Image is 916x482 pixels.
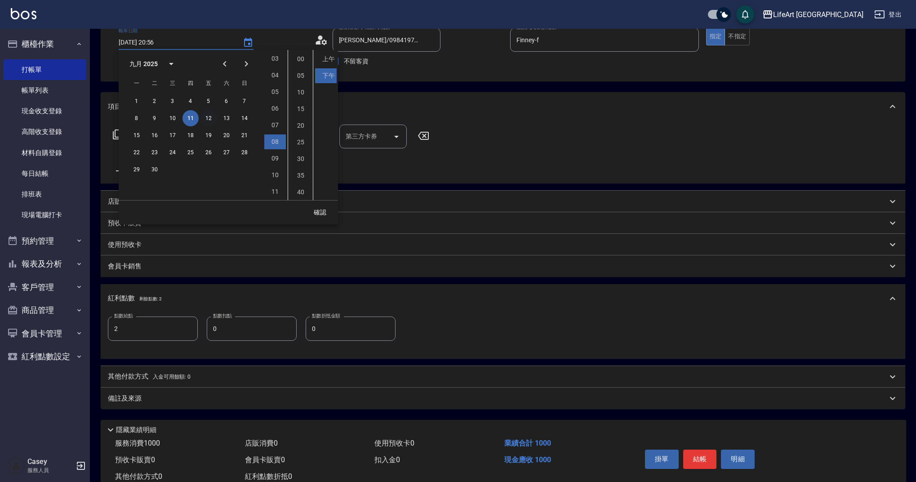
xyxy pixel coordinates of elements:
button: 23 [147,144,163,161]
a: 帳單列表 [4,80,86,101]
p: 紅利點數 [108,294,161,303]
button: LifeArt [GEOGRAPHIC_DATA] [759,5,867,24]
li: 35 minutes [290,168,311,183]
img: Person [7,457,25,475]
button: 5 [200,93,217,109]
span: 星期五 [200,74,217,92]
li: 20 minutes [290,118,311,133]
div: LifeArt [GEOGRAPHIC_DATA] [773,9,863,20]
ul: Select minutes [288,50,313,200]
div: 九月 2025 [129,59,158,69]
li: 3 hours [264,51,286,66]
button: 8 [129,110,145,126]
button: 25 [182,144,199,161]
button: 櫃檯作業 [4,32,86,56]
label: 點數折抵金額 [312,312,340,319]
li: 5 minutes [290,68,311,83]
span: 星期六 [218,74,235,92]
li: 9 hours [264,151,286,166]
p: 服務人員 [27,466,73,474]
button: 報表及分析 [4,252,86,276]
button: 15 [129,127,145,143]
li: 4 hours [264,68,286,83]
button: 9 [147,110,163,126]
div: 店販銷售 [101,191,905,212]
button: 17 [165,127,181,143]
button: 會員卡管理 [4,322,86,345]
div: 項目消費 [101,92,905,121]
button: Previous month [214,53,236,75]
label: 帳單日期 [119,27,138,34]
button: Choose date, selected date is 2025-09-11 [237,32,259,54]
h5: Casey [27,457,73,466]
button: 預約管理 [4,229,86,253]
span: 入金可用餘額: 0 [153,374,191,380]
div: 其他付款方式入金可用餘額: 0 [101,366,905,388]
span: 業績合計 1000 [504,439,551,447]
button: 3 [165,93,181,109]
button: 21 [236,127,253,143]
button: calendar view is open, switch to year view [160,53,182,75]
div: 預收卡販賣 [101,212,905,234]
ul: Select meridiem [313,50,338,200]
button: 19 [200,127,217,143]
button: 指定 [706,28,725,45]
span: 不留客資 [344,57,369,66]
button: 27 [218,144,235,161]
span: 服務消費 1000 [115,439,160,447]
span: 剩餘點數: 2 [139,296,162,301]
li: 11 hours [264,184,286,199]
label: 點數扣點 [213,312,232,319]
li: 40 minutes [290,185,311,200]
p: 其他付款方式 [108,372,191,382]
a: 高階收支登錄 [4,121,86,142]
span: 紅利點數折抵 0 [245,472,292,481]
span: 會員卡販賣 0 [245,455,285,464]
button: 確認 [306,204,334,221]
button: 22 [129,144,145,161]
li: 5 hours [264,85,286,99]
ul: Select hours [262,50,288,200]
a: 每日結帳 [4,163,86,184]
span: 店販消費 0 [245,439,278,447]
button: 14 [236,110,253,126]
button: 明細 [721,450,755,469]
button: Open [389,129,404,144]
button: 4 [182,93,199,109]
button: save [736,5,754,23]
button: 28 [236,144,253,161]
button: 登出 [871,6,905,23]
button: 結帳 [683,450,717,469]
button: 6 [218,93,235,109]
a: 材料自購登錄 [4,143,86,163]
li: 10 minutes [290,85,311,100]
li: 0 minutes [290,52,311,67]
li: 30 minutes [290,152,311,166]
a: 打帳單 [4,59,86,80]
a: 排班表 [4,184,86,205]
div: 會員卡銷售 [101,255,905,277]
span: 星期二 [147,74,163,92]
span: 星期四 [182,74,199,92]
p: 預收卡販賣 [108,219,142,228]
span: 扣入金 0 [374,455,400,464]
button: 不指定 [725,28,750,45]
button: 24 [165,144,181,161]
li: 上午 [315,52,337,67]
li: 下午 [315,68,337,83]
li: 10 hours [264,168,286,183]
button: 18 [182,127,199,143]
button: Next month [236,53,257,75]
label: 點數給點 [114,312,133,319]
button: 掛單 [645,450,679,469]
div: 紅利點數剩餘點數: 2 [101,284,905,313]
li: 8 hours [264,134,286,149]
button: 29 [129,161,145,178]
button: 26 [200,144,217,161]
button: 12 [200,110,217,126]
button: 客戶管理 [4,276,86,299]
div: 備註及來源 [101,388,905,409]
span: 使用預收卡 0 [374,439,414,447]
span: 現金應收 1000 [504,455,551,464]
button: 13 [218,110,235,126]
